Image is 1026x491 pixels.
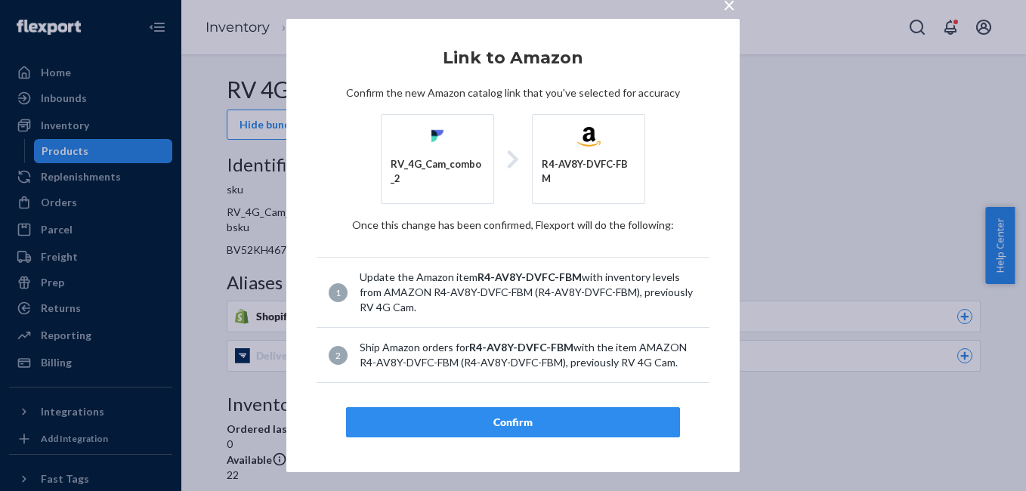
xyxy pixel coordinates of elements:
h2: Link to Amazon [317,49,709,67]
div: RV_4G_Cam_combo_2 [391,157,484,185]
button: Confirm [346,407,680,437]
span: R4-AV8Y-DVFC-FBM [477,270,582,283]
span: R4-AV8Y-DVFC-FBM [469,341,573,354]
img: Flexport logo [425,124,450,148]
div: R4-AV8Y-DVFC-FBM [542,157,635,185]
div: 2 [329,346,348,365]
p: Once this change has been confirmed, Flexport will do the following: [317,218,709,233]
div: 1 [329,283,348,302]
div: Ship Amazon orders for with the item AMAZON R4-AV8Y-DVFC-FBM (R4-AV8Y-DVFC-FBM), previously RV 4G... [360,340,697,370]
p: Confirm the new Amazon catalog link that you've selected for accuracy [317,85,709,100]
div: Update the Amazon item with inventory levels from AMAZON R4-AV8Y-DVFC-FBM (R4-AV8Y-DVFC-FBM), pre... [360,270,697,315]
div: Confirm [359,415,667,430]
